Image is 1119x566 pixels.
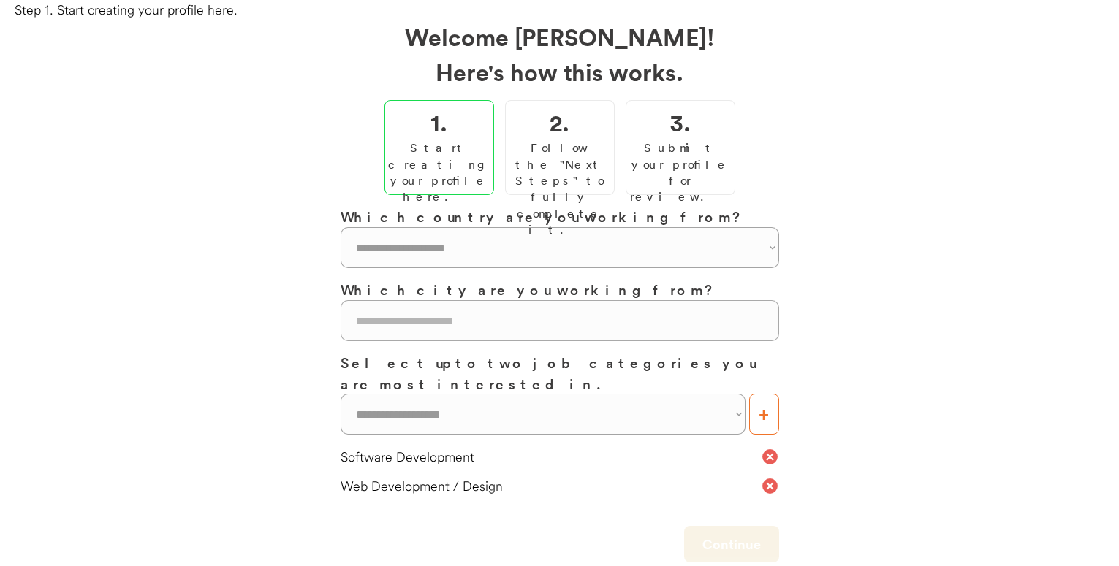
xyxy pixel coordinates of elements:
button: cancel [761,477,779,495]
button: Continue [684,526,779,562]
button: + [749,394,779,435]
button: cancel [761,448,779,466]
h2: 2. [550,104,569,139]
h2: 1. [430,104,447,139]
div: Start creating your profile here. [388,139,490,205]
h3: Which city are you working from? [341,279,779,300]
div: Step 1. Start creating your profile here. [15,1,1119,19]
div: Follow the "Next Steps" to fully complete it. [509,139,610,237]
div: Web Development / Design [341,477,761,495]
div: Submit your profile for review. [630,139,731,205]
h3: Which country are you working from? [341,206,779,227]
div: Software Development [341,448,761,466]
h3: Select up to two job categories you are most interested in. [341,352,779,394]
h2: Welcome [PERSON_NAME]! Here's how this works. [341,19,779,89]
h2: 3. [670,104,691,139]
